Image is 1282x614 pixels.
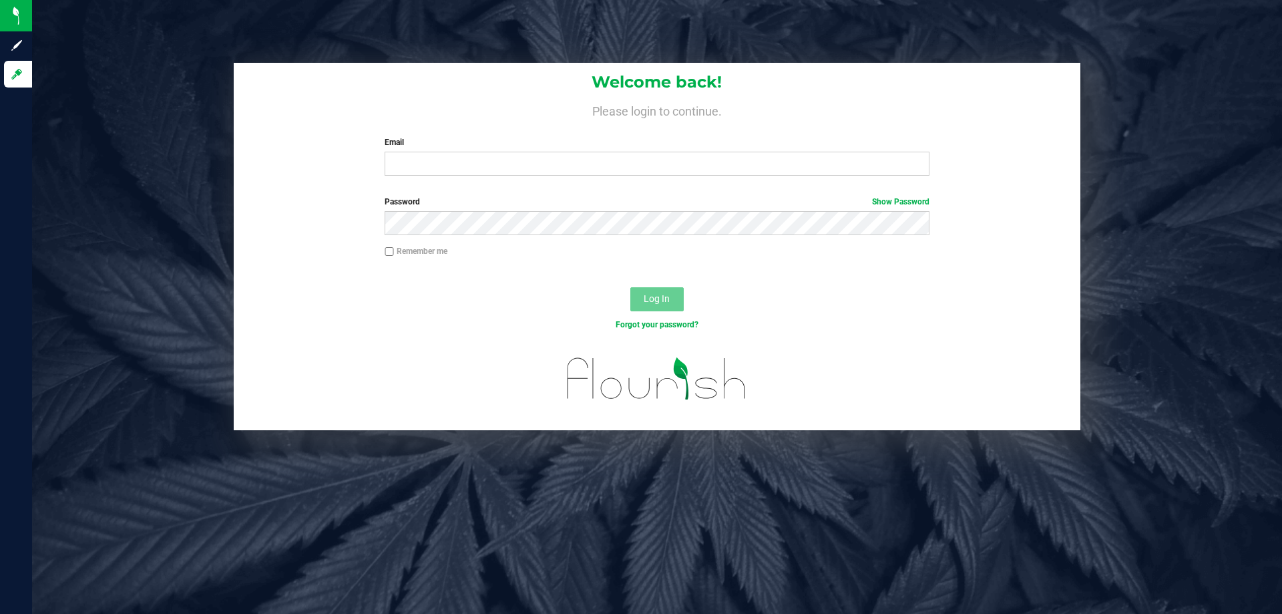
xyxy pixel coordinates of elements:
[630,287,684,311] button: Log In
[385,197,420,206] span: Password
[10,39,23,52] inline-svg: Sign up
[385,247,394,257] input: Remember me
[616,320,698,329] a: Forgot your password?
[234,102,1080,118] h4: Please login to continue.
[385,136,929,148] label: Email
[551,345,763,413] img: flourish_logo.svg
[234,73,1080,91] h1: Welcome back!
[872,197,929,206] a: Show Password
[10,67,23,81] inline-svg: Log in
[644,293,670,304] span: Log In
[385,245,447,257] label: Remember me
